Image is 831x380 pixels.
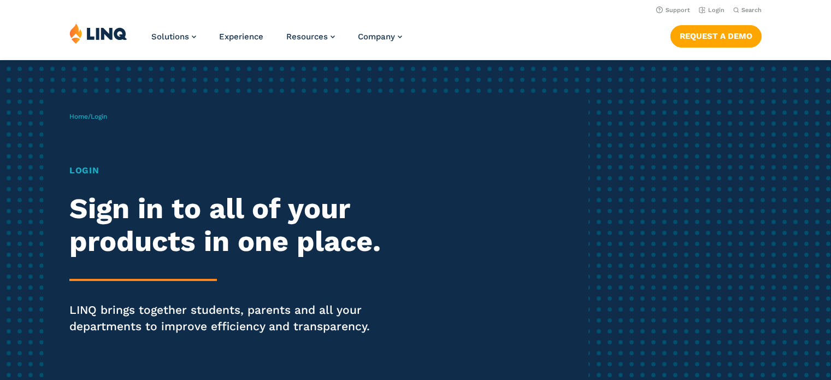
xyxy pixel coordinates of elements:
button: Open Search Bar [733,6,762,14]
p: LINQ brings together students, parents and all your departments to improve efficiency and transpa... [69,302,390,335]
a: Experience [219,32,263,42]
img: LINQ | K‑12 Software [69,23,127,44]
a: Solutions [151,32,196,42]
span: Login [91,113,107,120]
a: Login [699,7,724,14]
a: Support [656,7,690,14]
a: Resources [286,32,335,42]
a: Company [358,32,402,42]
span: / [69,113,107,120]
nav: Button Navigation [670,23,762,47]
nav: Primary Navigation [151,23,402,59]
span: Solutions [151,32,189,42]
h2: Sign in to all of your products in one place. [69,192,390,258]
span: Search [741,7,762,14]
span: Company [358,32,395,42]
span: Resources [286,32,328,42]
a: Request a Demo [670,25,762,47]
a: Home [69,113,88,120]
h1: Login [69,164,390,177]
